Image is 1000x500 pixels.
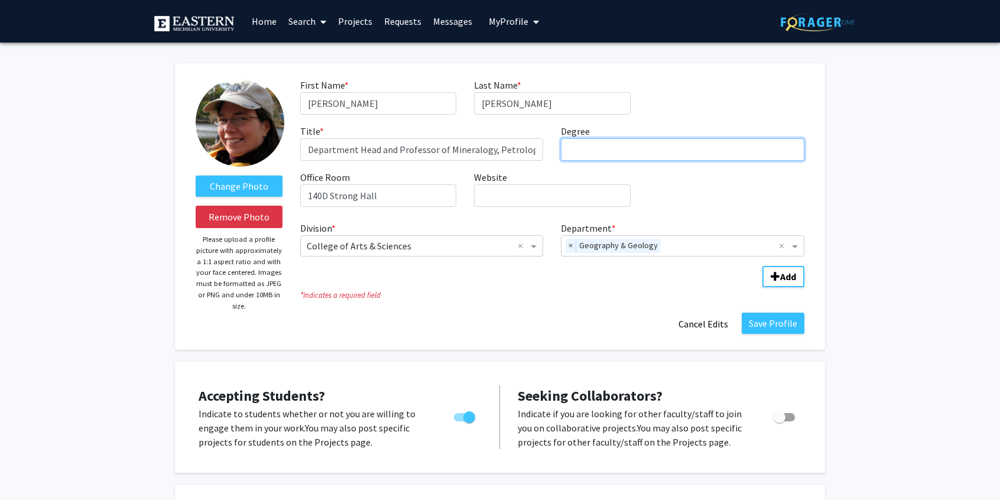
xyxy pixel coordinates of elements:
[300,124,324,138] label: Title
[300,170,350,184] label: Office Room
[518,239,528,253] span: Clear all
[781,13,855,31] img: ForagerOne Logo
[300,235,544,257] ng-select: Division
[427,1,478,42] a: Messages
[780,271,796,283] b: Add
[196,78,284,167] img: Profile Picture
[196,176,283,197] label: ChangeProfile Picture
[779,239,789,253] span: Clear all
[769,407,801,424] div: Toggle
[474,78,521,92] label: Last Name
[199,407,431,449] p: Indicate to students whether or not you are willing to engage them in your work. You may also pos...
[196,206,283,228] button: Remove Photo
[671,313,736,335] button: Cancel Edits
[196,234,283,311] p: Please upload a profile picture with approximately a 1:1 aspect ratio and with your face centered...
[518,387,663,405] span: Seeking Collaborators?
[566,239,576,253] span: ×
[561,235,804,257] ng-select: Department
[332,1,378,42] a: Projects
[9,447,50,491] iframe: Chat
[378,1,427,42] a: Requests
[576,239,661,253] span: Geography & Geology
[246,1,283,42] a: Home
[300,78,349,92] label: First Name
[474,170,507,184] label: Website
[199,387,325,405] span: Accepting Students?
[742,313,804,334] button: Save Profile
[449,407,482,424] div: Toggle
[561,124,590,138] label: Degree
[762,266,804,287] button: Add Division/Department
[154,16,234,31] img: Eastern Michigan University Logo
[518,407,751,449] p: Indicate if you are looking for other faculty/staff to join you on collaborative projects. You ma...
[300,290,804,301] i: Indicates a required field
[552,221,813,257] div: Department
[291,221,553,257] div: Division
[489,15,528,27] span: My Profile
[283,1,332,42] a: Search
